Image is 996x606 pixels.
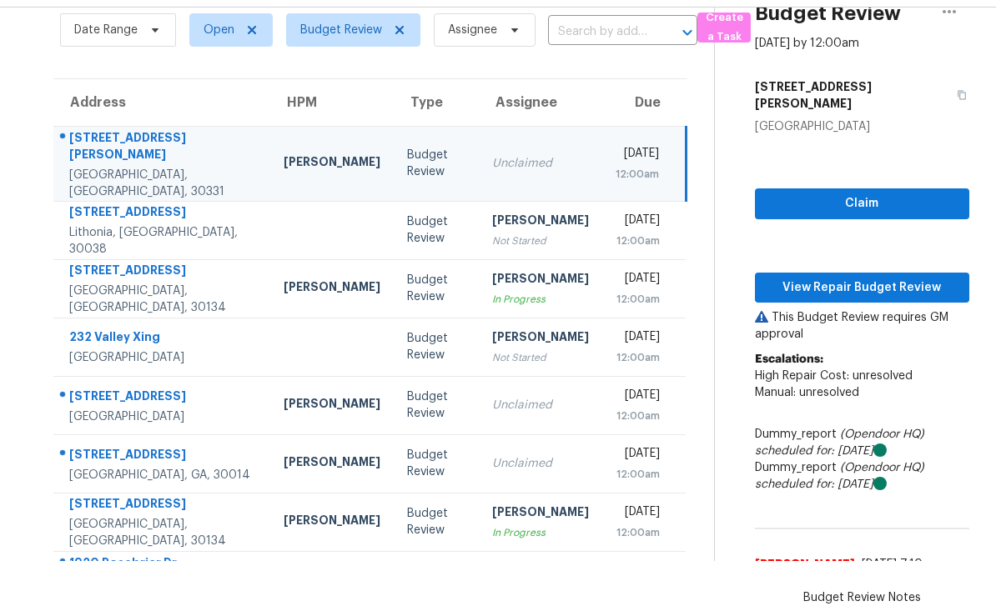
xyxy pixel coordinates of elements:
div: [PERSON_NAME] [492,503,589,524]
i: scheduled for: [DATE] [755,478,873,490]
div: 232 Valley Xing [69,328,257,349]
div: 12:00am [616,408,661,424]
button: Create a Task [697,13,751,43]
div: Unclaimed [492,397,589,413]
div: [DATE] [616,445,661,466]
button: Copy Address [947,72,969,118]
div: Not Started [492,233,589,249]
span: Manual: unresolved [755,387,859,398]
div: [PERSON_NAME] [492,212,589,233]
div: 12:00am [616,233,661,249]
div: 12:00am [616,466,661,483]
div: Budget Review [407,388,465,422]
div: [PERSON_NAME] [284,512,380,533]
div: [GEOGRAPHIC_DATA] [755,118,969,135]
p: This Budget Review requires GM approval [755,309,969,343]
span: Open [204,22,234,38]
div: [DATE] [616,270,661,291]
div: In Progress [492,524,589,541]
th: Due [602,79,687,126]
th: Type [394,79,479,126]
div: Unclaimed [492,455,589,472]
div: 12:00am [616,166,659,183]
div: Budget Review [407,447,465,480]
div: In Progress [492,291,589,308]
button: View Repair Budget Review [755,273,969,303]
div: [STREET_ADDRESS] [69,495,257,516]
div: Budget Review [407,147,465,180]
div: [STREET_ADDRESS][PERSON_NAME] [69,129,257,167]
div: [STREET_ADDRESS] [69,203,257,224]
th: Address [53,79,270,126]
div: [PERSON_NAME] [284,395,380,416]
div: [DATE] [616,387,661,408]
div: 12:00am [616,291,661,308]
div: [PERSON_NAME] [284,153,380,174]
h2: Budget Review [755,5,901,22]
div: Budget Review [407,213,465,247]
div: [DATE] by 12:00am [755,35,859,52]
div: 12:00am [616,524,661,541]
div: [PERSON_NAME] [492,328,589,349]
b: Escalations: [755,353,823,365]
div: [PERSON_NAME] [284,278,380,299]
div: Budget Review [407,505,465,538]
div: Budget Review [407,330,465,363]
div: [STREET_ADDRESS] [69,446,257,467]
div: [PERSON_NAME] [492,270,589,291]
span: Claim [768,193,956,214]
span: [PERSON_NAME] [755,556,855,573]
span: View Repair Budget Review [768,278,956,298]
div: [GEOGRAPHIC_DATA] [69,349,257,366]
div: [GEOGRAPHIC_DATA], GA, 30014 [69,467,257,483]
span: Date Range [74,22,138,38]
div: Dummy_report [755,459,969,493]
div: 1920 Rosebriar Dr [69,554,257,575]
div: [GEOGRAPHIC_DATA], [GEOGRAPHIC_DATA], 30134 [69,516,257,549]
div: [GEOGRAPHIC_DATA], [GEOGRAPHIC_DATA], 30134 [69,283,257,316]
div: [DATE] [616,328,661,349]
i: scheduled for: [DATE] [755,445,873,457]
div: 12:00am [616,349,661,366]
button: Open [676,21,699,44]
h5: [STREET_ADDRESS][PERSON_NAME] [755,78,947,112]
button: Claim [755,188,969,219]
i: (Opendoor HQ) [840,428,924,440]
span: [DATE] 7:10 [862,558,923,570]
span: Assignee [448,22,497,38]
span: High Repair Cost: unresolved [755,370,913,382]
div: Not Started [492,349,589,366]
div: [STREET_ADDRESS] [69,262,257,283]
i: (Opendoor HQ) [840,462,924,473]
div: Dummy_report [755,426,969,459]
th: HPM [270,79,394,126]
span: Create a Task [706,8,742,47]
div: Unclaimed [492,155,589,172]
div: [PERSON_NAME] [284,453,380,474]
div: Budget Review [407,272,465,305]
div: Lithonia, [GEOGRAPHIC_DATA], 30038 [69,224,257,258]
div: [DATE] [616,503,661,524]
div: [GEOGRAPHIC_DATA] [69,408,257,425]
div: [STREET_ADDRESS] [69,388,257,408]
th: Assignee [479,79,602,126]
div: [GEOGRAPHIC_DATA], [GEOGRAPHIC_DATA], 30331 [69,167,257,200]
div: [DATE] [616,145,659,166]
div: [DATE] [616,212,661,233]
span: Budget Review [300,22,382,38]
input: Search by address [548,19,651,45]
